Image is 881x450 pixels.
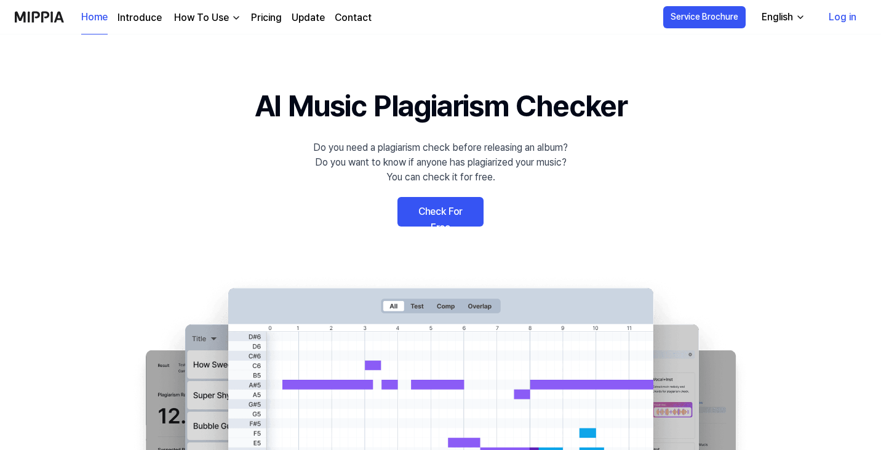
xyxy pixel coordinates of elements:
button: Service Brochure [663,6,746,28]
button: How To Use [172,10,241,25]
img: down [231,13,241,23]
a: Check For Free [397,197,484,227]
a: Update [292,10,325,25]
a: Introduce [118,10,162,25]
a: Pricing [251,10,282,25]
a: Contact [335,10,372,25]
div: Do you need a plagiarism check before releasing an album? Do you want to know if anyone has plagi... [313,140,568,185]
a: Home [81,1,108,34]
div: English [759,10,795,25]
h1: AI Music Plagiarism Checker [255,84,627,128]
div: How To Use [172,10,231,25]
button: English [752,5,813,30]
